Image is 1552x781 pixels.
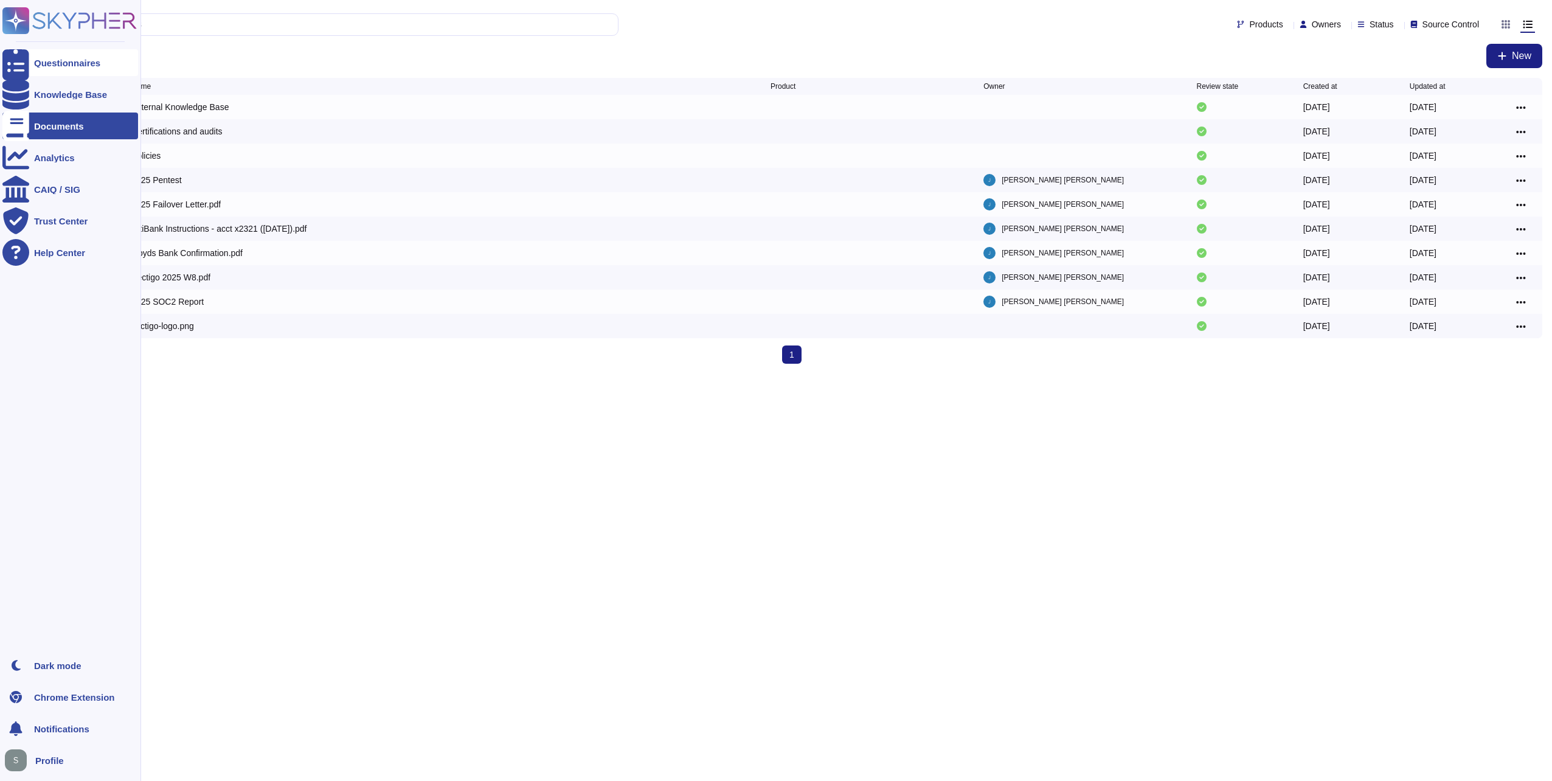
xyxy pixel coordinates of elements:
[1303,83,1337,90] span: Created at
[2,144,138,171] a: Analytics
[1410,125,1436,137] div: [DATE]
[1422,20,1479,29] span: Source Control
[2,113,138,139] a: Documents
[983,223,996,235] img: user
[983,247,996,259] img: user
[983,296,996,308] img: user
[131,174,182,186] div: 2025 Pentest
[131,296,204,308] div: 2025 SOC2 Report
[1303,174,1330,186] div: [DATE]
[34,153,75,162] div: Analytics
[1303,296,1330,308] div: [DATE]
[1410,174,1436,186] div: [DATE]
[34,661,81,670] div: Dark mode
[2,207,138,234] a: Trust Center
[1303,198,1330,210] div: [DATE]
[34,122,84,131] div: Documents
[131,247,243,259] div: Lloyds Bank Confirmation.pdf
[2,176,138,203] a: CAIQ / SIG
[1002,174,1124,186] span: [PERSON_NAME] [PERSON_NAME]
[983,271,996,283] img: user
[131,320,194,332] div: sectigo-logo.png
[1002,296,1124,308] span: [PERSON_NAME] [PERSON_NAME]
[1249,20,1283,29] span: Products
[1410,223,1436,235] div: [DATE]
[34,724,89,734] span: Notifications
[2,49,138,76] a: Questionnaires
[34,58,100,68] div: Questionnaires
[34,248,85,257] div: Help Center
[34,185,80,194] div: CAIQ / SIG
[1303,320,1330,332] div: [DATE]
[34,693,115,702] div: Chrome Extension
[1197,83,1239,90] span: Review state
[35,756,64,765] span: Profile
[1410,198,1436,210] div: [DATE]
[1002,223,1124,235] span: [PERSON_NAME] [PERSON_NAME]
[131,125,222,137] div: Certifications and audits
[983,83,1005,90] span: Owner
[1410,150,1436,162] div: [DATE]
[1370,20,1394,29] span: Status
[983,174,996,186] img: user
[2,684,138,710] a: Chrome Extension
[2,81,138,108] a: Knowledge Base
[1312,20,1341,29] span: Owners
[1410,83,1446,90] span: Updated at
[34,90,107,99] div: Knowledge Base
[983,198,996,210] img: user
[131,83,151,90] span: Name
[48,14,618,35] input: Search by keywords
[2,747,35,774] button: user
[1410,271,1436,283] div: [DATE]
[1303,101,1330,113] div: [DATE]
[1303,125,1330,137] div: [DATE]
[1002,271,1124,283] span: [PERSON_NAME] [PERSON_NAME]
[1303,150,1330,162] div: [DATE]
[1410,296,1436,308] div: [DATE]
[782,345,802,364] span: 1
[1410,247,1436,259] div: [DATE]
[131,198,221,210] div: 2025 Failover Letter.pdf
[771,83,795,90] span: Product
[131,271,210,283] div: Sectigo 2025 W8.pdf
[5,749,27,771] img: user
[1512,51,1531,61] span: New
[1303,271,1330,283] div: [DATE]
[131,101,229,113] div: External Knowledge Base
[1410,101,1436,113] div: [DATE]
[1002,247,1124,259] span: [PERSON_NAME] [PERSON_NAME]
[2,239,138,266] a: Help Center
[1410,320,1436,332] div: [DATE]
[1303,247,1330,259] div: [DATE]
[1002,198,1124,210] span: [PERSON_NAME] [PERSON_NAME]
[131,223,307,235] div: CitiBank Instructions - acct x2321 ([DATE]).pdf
[131,150,161,162] div: Policies
[34,217,88,226] div: Trust Center
[1303,223,1330,235] div: [DATE]
[1486,44,1542,68] button: New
